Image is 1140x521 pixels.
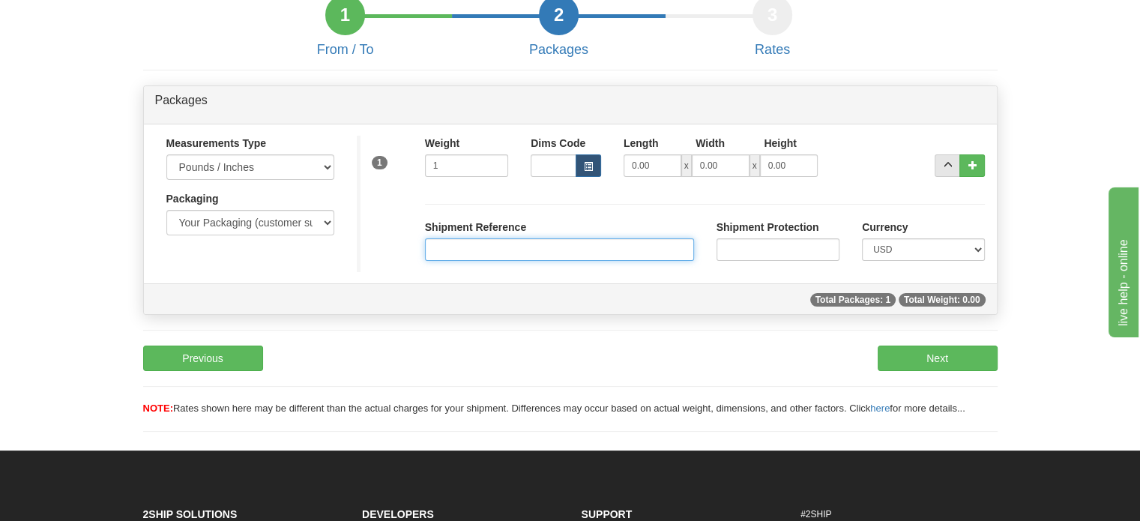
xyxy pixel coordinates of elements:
span: NOTE: [143,403,173,414]
a: 3 Rates [666,8,879,58]
a: 1 From / To [238,8,452,58]
h6: #2SHIP [800,510,998,520]
strong: 2Ship Solutions [143,508,238,520]
span: x [750,154,760,177]
label: Width [696,136,725,151]
div: live help - online [11,9,139,27]
h3: Packages [155,94,986,116]
h4: Rates [666,43,879,58]
strong: Developers [362,508,434,520]
label: Shipment Reference [425,220,526,235]
label: Dims Code [531,136,585,151]
button: Next [878,346,998,371]
label: Shipment Protection [717,220,819,235]
iframe: chat widget [1106,184,1139,337]
div: ... [935,154,985,177]
span: x [681,154,692,177]
div: Rates shown here may be different than the actual charges for your shipment. Differences may occu... [132,402,1009,416]
label: Height [764,136,797,151]
button: Previous [143,346,263,371]
span: Total Weight: 0.00 [899,293,986,307]
a: here [870,403,890,414]
label: Weight [425,136,459,151]
label: Packaging [166,191,219,206]
strong: Support [582,508,633,520]
h4: From / To [238,43,452,58]
a: 2 Packages [452,8,666,58]
label: Length [624,136,659,151]
label: Measurements Type [166,136,267,151]
span: 1 [372,156,387,169]
label: Currency [862,220,908,235]
span: Total Packages: 1 [810,293,896,307]
h4: Packages [452,43,666,58]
